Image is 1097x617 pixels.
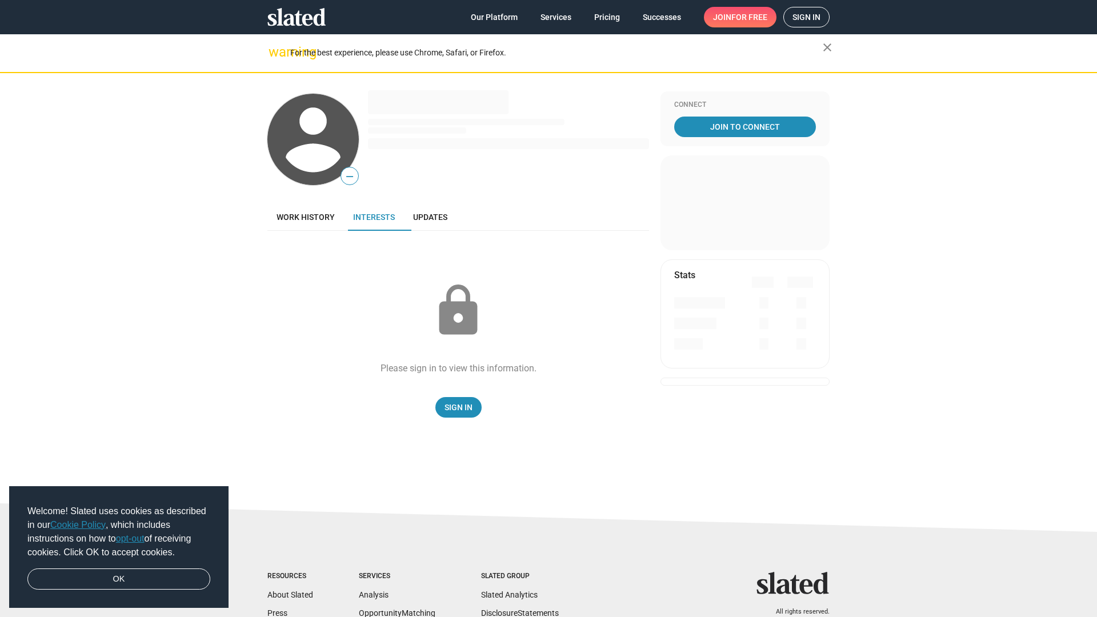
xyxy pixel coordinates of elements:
mat-card-title: Stats [674,269,695,281]
mat-icon: close [820,41,834,54]
span: Join [713,7,767,27]
a: Work history [267,203,344,231]
span: for free [731,7,767,27]
span: Services [541,7,571,27]
a: Updates [404,203,457,231]
mat-icon: lock [430,282,487,339]
span: Updates [413,213,447,222]
a: About Slated [267,590,313,599]
a: Successes [634,7,690,27]
span: Work history [277,213,335,222]
a: Join To Connect [674,117,816,137]
a: Services [531,7,580,27]
a: Sign in [783,7,830,27]
a: opt-out [116,534,145,543]
span: Sign in [792,7,820,27]
a: dismiss cookie message [27,568,210,590]
a: Our Platform [462,7,527,27]
span: Sign In [445,397,473,418]
mat-icon: warning [269,45,282,59]
a: Analysis [359,590,389,599]
a: Pricing [585,7,629,27]
a: Interests [344,203,404,231]
div: Please sign in to view this information. [381,362,537,374]
div: Services [359,572,435,581]
a: Cookie Policy [50,520,106,530]
div: cookieconsent [9,486,229,608]
div: Connect [674,101,816,110]
span: Welcome! Slated uses cookies as described in our , which includes instructions on how to of recei... [27,504,210,559]
a: Joinfor free [704,7,776,27]
span: Successes [643,7,681,27]
span: Interests [353,213,395,222]
div: Slated Group [481,572,559,581]
a: Slated Analytics [481,590,538,599]
span: Join To Connect [676,117,814,137]
div: Resources [267,572,313,581]
div: For the best experience, please use Chrome, Safari, or Firefox. [290,45,823,61]
span: Our Platform [471,7,518,27]
span: Pricing [594,7,620,27]
span: — [341,169,358,184]
a: Sign In [435,397,482,418]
